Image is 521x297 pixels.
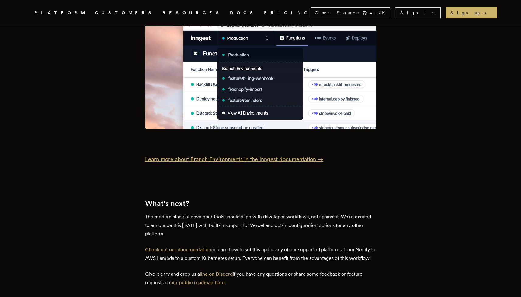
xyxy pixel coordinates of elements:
p: to learn how to set this up for any of our supported platforms, from Netlify to AWS Lambda to a c... [145,246,376,263]
a: DOCS [230,9,257,17]
h2: What's next? [145,199,376,208]
p: Give it a try and drop us a if you have any questions or share some feedback or feature requests ... [145,270,376,287]
button: PLATFORM [34,9,88,17]
a: PRICING [264,9,311,17]
span: 4.3 K [370,10,389,16]
img: Inngest Branch Environments in the Inngest Cloud dashboard [145,5,376,129]
button: RESOURCES [162,9,223,17]
a: CUSTOMERS [95,9,155,17]
a: line on Discord [200,271,233,277]
a: Sign up [446,7,497,18]
span: → [482,10,492,16]
a: our public roadmap here [170,280,225,285]
a: Sign In [395,7,441,18]
p: The modern stack of developer tools should align with developer workflows, not against it. We're ... [145,213,376,238]
a: Learn more about Branch Environments in the Inngest documentation → [145,155,376,164]
a: Check out our documentation [145,247,211,253]
span: Open Source [315,10,360,16]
